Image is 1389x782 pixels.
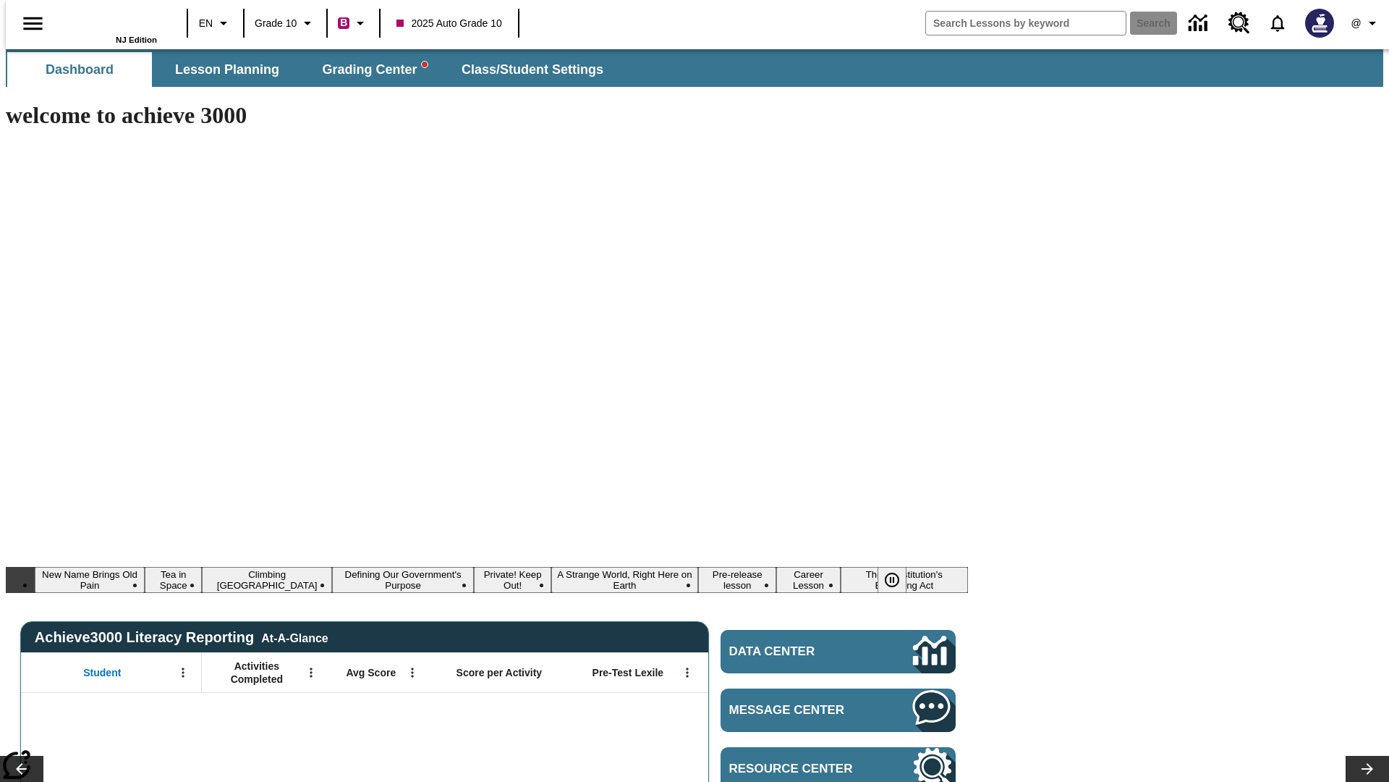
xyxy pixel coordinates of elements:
[145,567,202,593] button: Slide 2 Tea in Space
[83,666,121,679] span: Student
[202,567,331,593] button: Slide 3 Climbing Mount Tai
[1220,4,1259,43] a: Resource Center, Will open in new tab
[676,662,698,684] button: Open Menu
[592,666,664,679] span: Pre-Test Lexile
[721,689,956,732] a: Message Center
[1351,16,1361,31] span: @
[116,35,157,44] span: NJ Edition
[175,62,279,78] span: Lesson Planning
[346,666,396,679] span: Avg Score
[456,666,543,679] span: Score per Activity
[172,662,194,684] button: Open Menu
[249,10,322,36] button: Grade: Grade 10, Select a grade
[199,16,213,31] span: EN
[332,10,375,36] button: Boost Class color is violet red. Change class color
[1180,4,1220,43] a: Data Center
[35,567,145,593] button: Slide 1 New Name Brings Old Pain
[396,16,501,31] span: 2025 Auto Grade 10
[155,52,300,87] button: Lesson Planning
[729,644,865,659] span: Data Center
[1296,4,1343,42] button: Select a new avatar
[926,12,1126,35] input: search field
[698,567,776,593] button: Slide 7 Pre-release lesson
[422,62,428,67] svg: writing assistant alert
[192,10,239,36] button: Language: EN, Select a language
[1259,4,1296,42] a: Notifications
[6,102,968,129] h1: welcome to achieve 3000
[878,567,921,593] div: Pause
[261,629,328,645] div: At-A-Glance
[46,62,114,78] span: Dashboard
[402,662,423,684] button: Open Menu
[12,2,54,45] button: Open side menu
[35,629,328,646] span: Achieve3000 Literacy Reporting
[322,62,427,78] span: Grading Center
[1343,10,1389,36] button: Profile/Settings
[878,567,906,593] button: Pause
[776,567,840,593] button: Slide 8 Career Lesson
[462,62,603,78] span: Class/Student Settings
[6,49,1383,87] div: SubNavbar
[551,567,698,593] button: Slide 6 A Strange World, Right Here on Earth
[450,52,615,87] button: Class/Student Settings
[1305,9,1334,38] img: Avatar
[255,16,297,31] span: Grade 10
[340,14,347,32] span: B
[729,762,870,776] span: Resource Center
[841,567,968,593] button: Slide 9 The Constitution's Balancing Act
[6,52,616,87] div: SubNavbar
[474,567,551,593] button: Slide 5 Private! Keep Out!
[1346,756,1389,782] button: Lesson carousel, Next
[7,52,152,87] button: Dashboard
[729,703,870,718] span: Message Center
[300,662,322,684] button: Open Menu
[63,7,157,35] a: Home
[302,52,447,87] button: Grading Center
[721,630,956,673] a: Data Center
[63,5,157,44] div: Home
[209,660,305,686] span: Activities Completed
[332,567,475,593] button: Slide 4 Defining Our Government's Purpose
